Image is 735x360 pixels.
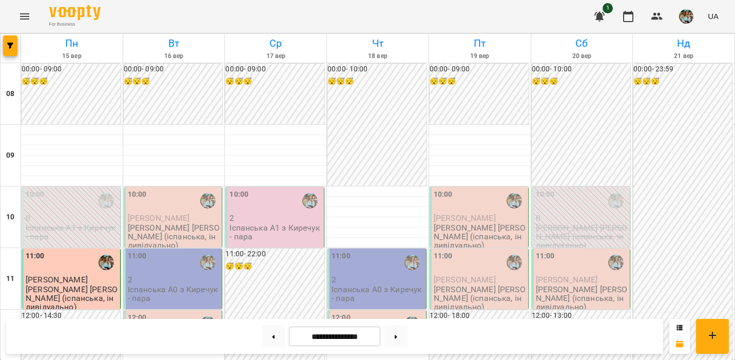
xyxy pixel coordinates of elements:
img: Киречук Валерія Володимирівна (і) [404,255,420,270]
h6: Пт [431,35,529,51]
h6: Вт [125,35,223,51]
h6: 19 вер [431,51,529,61]
label: 11:00 [434,251,453,262]
h6: 00:00 - 09:00 [225,64,324,75]
img: Киречук Валерія Володимирівна (і) [200,255,216,270]
label: 11:00 [128,251,147,262]
h6: 00:00 - 09:00 [22,64,121,75]
h6: 😴😴😴 [633,76,732,87]
h6: 08 [6,88,14,100]
p: 0 [536,214,628,222]
span: For Business [49,21,101,28]
h6: Пн [23,35,121,51]
h6: 00:00 - 09:00 [124,64,223,75]
img: Киречук Валерія Володимирівна (і) [200,193,216,209]
p: [PERSON_NAME] [PERSON_NAME] (іспанська, індивідуально) [128,223,220,250]
img: Киречук Валерія Володимирівна (і) [507,255,522,270]
p: 2 [332,275,424,284]
h6: 😴😴😴 [225,76,324,87]
img: Киречук Валерія Володимирівна (і) [608,255,624,270]
img: Киречук Валерія Володимирівна (і) [507,193,522,209]
h6: 00:00 - 10:00 [327,64,427,75]
h6: 😴😴😴 [124,76,223,87]
img: Киречук Валерія Володимирівна (і) [608,193,624,209]
span: UA [708,11,719,22]
p: Іспанська А1 з Киречук - пара [229,223,322,241]
h6: 00:00 - 23:59 [633,64,732,75]
label: 11:00 [536,251,555,262]
h6: 18 вер [328,51,427,61]
img: Киречук Валерія Володимирівна (і) [302,193,318,209]
p: Іспанська А0 з Киречук - пара [332,285,424,303]
span: [PERSON_NAME] [434,275,496,285]
h6: 😴😴😴 [430,76,529,87]
span: [PERSON_NAME] [26,275,88,285]
p: Іспанська А1 з Киречук - пара [26,223,118,241]
button: UA [704,7,723,26]
p: 2 [128,275,220,284]
p: 0 [26,214,118,222]
h6: 09 [6,150,14,161]
h6: Чт [328,35,427,51]
h6: 00:00 - 09:00 [430,64,529,75]
label: 10:00 [229,189,248,200]
label: 10:00 [26,189,45,200]
img: Киречук Валерія Володимирівна (і) [99,255,114,270]
span: [PERSON_NAME] [128,213,190,223]
h6: Нд [634,35,733,51]
p: [PERSON_NAME] [PERSON_NAME] (іспанська, індивідуально) [536,223,628,250]
p: [PERSON_NAME] [PERSON_NAME] (іспанська, індивідуально) [434,223,526,250]
p: [PERSON_NAME] [PERSON_NAME] (іспанська, індивідуально) [26,285,118,312]
h6: 😴😴😴 [22,76,121,87]
img: Киречук Валерія Володимирівна (і) [99,193,114,209]
label: 11:00 [332,251,351,262]
label: 11:00 [26,251,45,262]
p: [PERSON_NAME] [PERSON_NAME] (іспанська, індивідуально) [434,285,526,312]
h6: 😴😴😴 [327,76,427,87]
span: [PERSON_NAME] [536,275,598,285]
h6: 10 [6,212,14,223]
img: 856b7ccd7d7b6bcc05e1771fbbe895a7.jfif [679,9,693,24]
p: Іспанська А0 з Киречук - пара [128,285,220,303]
h6: 😴😴😴 [532,76,631,87]
span: 1 [603,3,613,13]
h6: 12:00 - 14:30 [22,310,121,321]
h6: 17 вер [226,51,325,61]
h6: 16 вер [125,51,223,61]
h6: 15 вер [23,51,121,61]
span: [PERSON_NAME] [434,213,496,223]
h6: Ср [226,35,325,51]
button: Menu [12,4,37,29]
h6: 😴😴😴 [225,261,324,272]
label: 10:00 [128,189,147,200]
p: 2 [229,214,322,222]
h6: 00:00 - 10:00 [532,64,631,75]
h6: 21 вер [634,51,733,61]
p: [PERSON_NAME] [PERSON_NAME] (іспанська, індивідуально) [536,285,628,312]
h6: 11 [6,273,14,285]
h6: 20 вер [533,51,631,61]
img: Voopty Logo [49,5,101,20]
h6: Сб [533,35,631,51]
label: 10:00 [536,189,555,200]
h6: 12:00 - 13:00 [532,310,631,321]
h6: 12:00 - 18:00 [430,310,529,321]
label: 10:00 [434,189,453,200]
h6: 11:00 - 22:00 [225,249,324,260]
